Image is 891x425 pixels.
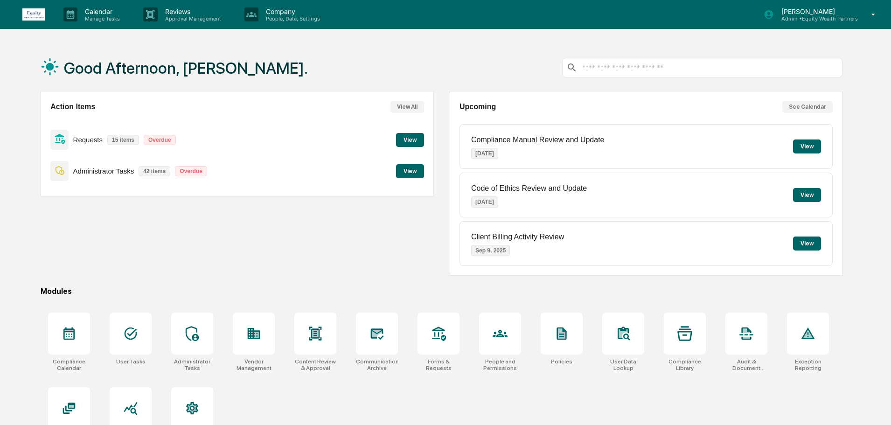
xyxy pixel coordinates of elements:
[64,59,308,77] h1: Good Afternoon, [PERSON_NAME].
[258,15,325,22] p: People, Data, Settings
[294,358,336,371] div: Content Review & Approval
[175,166,207,176] p: Overdue
[793,237,821,251] button: View
[396,135,424,144] a: View
[471,196,498,208] p: [DATE]
[396,166,424,175] a: View
[471,136,605,144] p: Compliance Manual Review and Update
[471,233,564,241] p: Client Billing Activity Review
[787,358,829,371] div: Exception Reporting
[158,15,226,22] p: Approval Management
[390,101,424,113] button: View All
[459,103,496,111] h2: Upcoming
[479,358,521,371] div: People and Permissions
[664,358,706,371] div: Compliance Library
[233,358,275,371] div: Vendor Management
[144,135,176,145] p: Overdue
[793,139,821,153] button: View
[774,7,858,15] p: [PERSON_NAME]
[471,148,498,159] p: [DATE]
[77,15,125,22] p: Manage Tasks
[602,358,644,371] div: User Data Lookup
[50,103,95,111] h2: Action Items
[725,358,767,371] div: Audit & Document Logs
[396,133,424,147] button: View
[158,7,226,15] p: Reviews
[77,7,125,15] p: Calendar
[22,8,45,21] img: logo
[107,135,139,145] p: 15 items
[116,358,146,365] div: User Tasks
[471,245,510,256] p: Sep 9, 2025
[171,358,213,371] div: Administrator Tasks
[551,358,572,365] div: Policies
[73,136,103,144] p: Requests
[418,358,459,371] div: Forms & Requests
[73,167,134,175] p: Administrator Tasks
[793,188,821,202] button: View
[258,7,325,15] p: Company
[48,358,90,371] div: Compliance Calendar
[139,166,170,176] p: 42 items
[774,15,858,22] p: Admin • Equity Wealth Partners
[782,101,833,113] button: See Calendar
[396,164,424,178] button: View
[356,358,398,371] div: Communications Archive
[471,184,587,193] p: Code of Ethics Review and Update
[41,287,842,296] div: Modules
